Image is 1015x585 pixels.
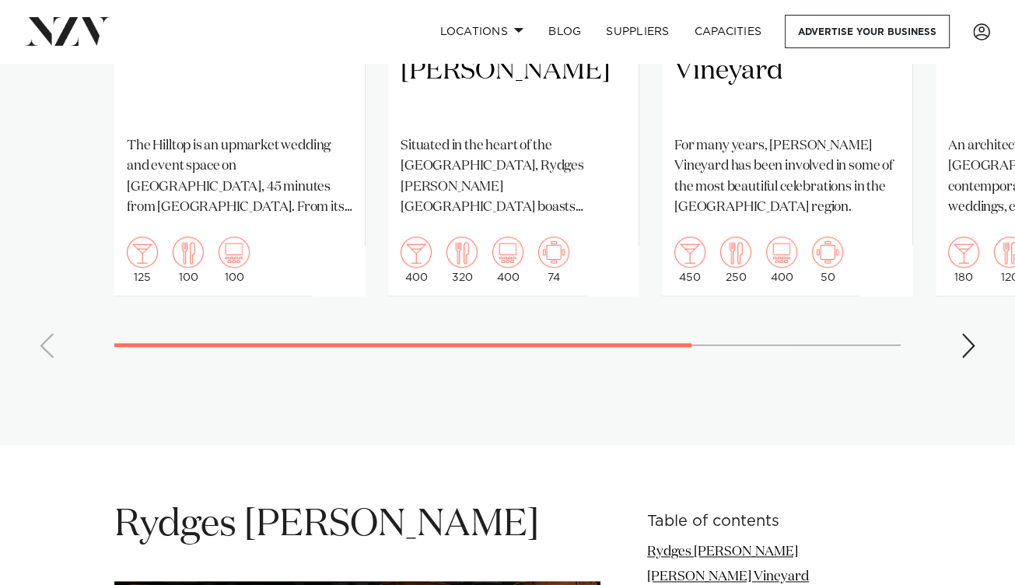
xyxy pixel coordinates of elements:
[812,236,843,283] div: 50
[674,236,705,283] div: 450
[785,15,950,48] a: Advertise your business
[766,236,797,283] div: 400
[127,236,158,283] div: 125
[538,236,569,283] div: 74
[674,136,900,218] p: For many years, [PERSON_NAME] Vineyard has been involved in some of the most beautiful celebratio...
[647,545,798,559] a: Rydges [PERSON_NAME]
[401,19,626,124] h2: Rydges [PERSON_NAME]
[948,236,979,283] div: 180
[766,236,797,268] img: theatre.png
[401,136,626,218] p: Situated in the heart of the [GEOGRAPHIC_DATA], Rydges [PERSON_NAME] [GEOGRAPHIC_DATA] boasts spa...
[812,236,843,268] img: meeting.png
[427,15,536,48] a: Locations
[492,236,523,283] div: 400
[219,236,250,283] div: 100
[720,236,751,268] img: dining.png
[446,236,478,283] div: 320
[674,236,705,268] img: cocktail.png
[948,236,979,268] img: cocktail.png
[114,506,539,544] span: Rydges [PERSON_NAME]
[446,236,478,268] img: dining.png
[720,236,751,283] div: 250
[492,236,523,268] img: theatre.png
[219,236,250,268] img: theatre.png
[127,19,352,124] h2: The Hilltop
[682,15,775,48] a: Capacities
[674,19,900,124] h2: [PERSON_NAME] Vineyard
[647,570,809,583] a: [PERSON_NAME] Vineyard
[173,236,204,268] img: dining.png
[25,17,110,45] img: nzv-logo.png
[127,136,352,218] p: The Hilltop is an upmarket wedding and event space on [GEOGRAPHIC_DATA], 45 minutes from [GEOGRAP...
[127,236,158,268] img: cocktail.png
[538,236,569,268] img: meeting.png
[173,236,204,283] div: 100
[593,15,681,48] a: SUPPLIERS
[401,236,432,268] img: cocktail.png
[536,15,593,48] a: BLOG
[647,513,901,530] h6: Table of contents
[401,236,432,283] div: 400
